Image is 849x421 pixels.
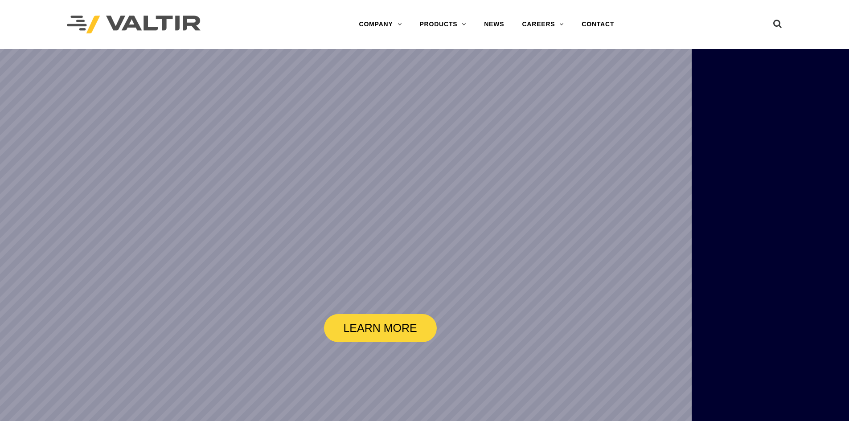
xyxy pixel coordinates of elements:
a: NEWS [475,16,513,33]
img: Valtir [67,16,201,34]
a: LEARN MORE [324,314,437,342]
a: PRODUCTS [410,16,475,33]
a: CONTACT [573,16,623,33]
a: CAREERS [513,16,573,33]
a: COMPANY [350,16,410,33]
